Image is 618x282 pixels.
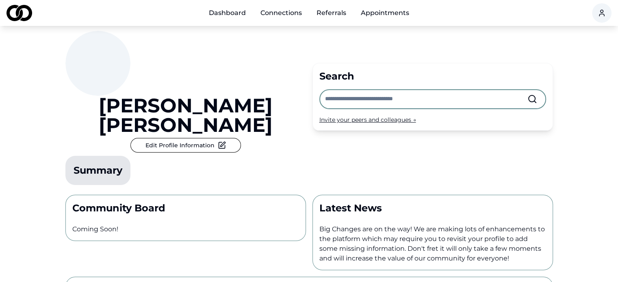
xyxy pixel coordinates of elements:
div: Search [319,70,546,83]
div: Summary [74,164,122,177]
div: Invite your peers and colleagues → [319,116,546,124]
a: Dashboard [202,5,252,21]
p: Big Changes are on the way! We are making lots of enhancements to the platform which may require ... [319,224,546,263]
a: Appointments [354,5,416,21]
p: Latest News [319,202,546,215]
p: Community Board [72,202,299,215]
a: [PERSON_NAME] [PERSON_NAME] [65,96,306,135]
a: Connections [254,5,308,21]
button: Edit Profile Information [130,138,241,153]
a: Referrals [310,5,353,21]
p: Coming Soon! [72,224,299,234]
img: logo [7,5,32,21]
nav: Main [202,5,416,21]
